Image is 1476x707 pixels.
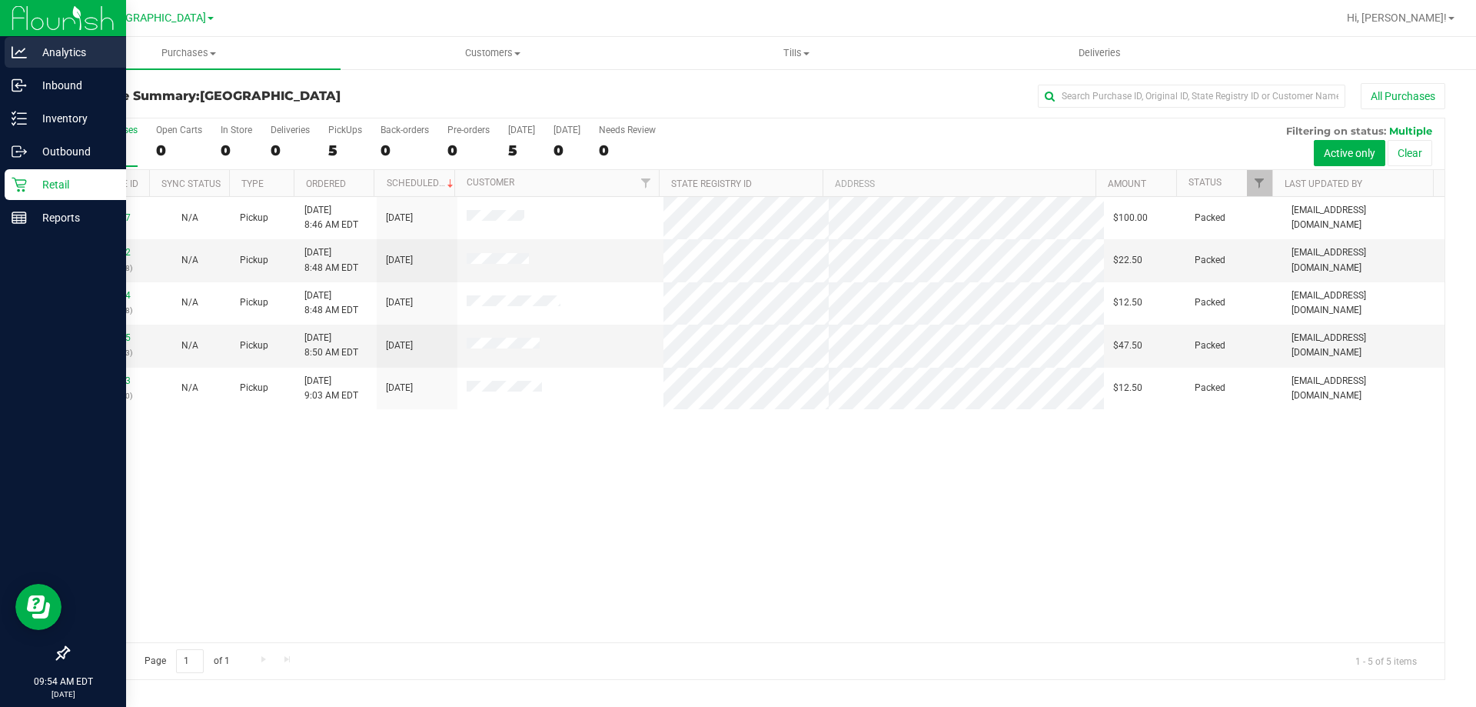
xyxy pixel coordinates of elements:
[12,111,27,126] inline-svg: Inventory
[181,295,198,310] button: N/A
[508,142,535,159] div: 5
[240,211,268,225] span: Pickup
[1195,338,1225,353] span: Packed
[27,109,119,128] p: Inventory
[1247,170,1272,196] a: Filter
[1291,331,1435,360] span: [EMAIL_ADDRESS][DOMAIN_NAME]
[306,178,346,189] a: Ordered
[1361,83,1445,109] button: All Purchases
[176,649,204,673] input: 1
[68,89,527,103] h3: Purchase Summary:
[27,208,119,227] p: Reports
[1388,140,1432,166] button: Clear
[1113,381,1142,395] span: $12.50
[161,178,221,189] a: Sync Status
[88,332,131,343] a: 11821475
[1286,125,1386,137] span: Filtering on status:
[181,382,198,393] span: Not Applicable
[671,178,752,189] a: State Registry ID
[88,247,131,258] a: 11821222
[553,142,580,159] div: 0
[553,125,580,135] div: [DATE]
[12,210,27,225] inline-svg: Reports
[386,253,413,268] span: [DATE]
[156,142,202,159] div: 0
[241,178,264,189] a: Type
[27,175,119,194] p: Retail
[1291,288,1435,318] span: [EMAIL_ADDRESS][DOMAIN_NAME]
[12,144,27,159] inline-svg: Outbound
[1389,125,1432,137] span: Multiple
[948,37,1252,69] a: Deliveries
[381,142,429,159] div: 0
[240,381,268,395] span: Pickup
[823,170,1095,197] th: Address
[1113,211,1148,225] span: $100.00
[240,338,268,353] span: Pickup
[1343,649,1429,672] span: 1 - 5 of 5 items
[328,125,362,135] div: PickUps
[386,381,413,395] span: [DATE]
[304,374,358,403] span: [DATE] 9:03 AM EDT
[644,37,948,69] a: Tills
[88,375,131,386] a: 11821493
[447,142,490,159] div: 0
[12,177,27,192] inline-svg: Retail
[131,649,242,673] span: Page of 1
[271,125,310,135] div: Deliveries
[1038,85,1345,108] input: Search Purchase ID, Original ID, State Registry ID or Customer Name...
[37,37,341,69] a: Purchases
[1113,338,1142,353] span: $47.50
[633,170,659,196] a: Filter
[304,203,358,232] span: [DATE] 8:46 AM EDT
[1195,211,1225,225] span: Packed
[341,46,643,60] span: Customers
[88,212,131,223] a: 11810817
[181,253,198,268] button: N/A
[27,43,119,62] p: Analytics
[27,142,119,161] p: Outbound
[1058,46,1142,60] span: Deliveries
[7,689,119,700] p: [DATE]
[386,338,413,353] span: [DATE]
[156,125,202,135] div: Open Carts
[599,142,656,159] div: 0
[1195,295,1225,310] span: Packed
[1113,295,1142,310] span: $12.50
[240,253,268,268] span: Pickup
[181,255,198,265] span: Not Applicable
[181,212,198,223] span: Not Applicable
[12,45,27,60] inline-svg: Analytics
[1108,178,1146,189] a: Amount
[381,125,429,135] div: Back-orders
[1195,381,1225,395] span: Packed
[240,295,268,310] span: Pickup
[386,211,413,225] span: [DATE]
[341,37,644,69] a: Customers
[181,211,198,225] button: N/A
[221,125,252,135] div: In Store
[12,78,27,93] inline-svg: Inbound
[221,142,252,159] div: 0
[88,290,131,301] a: 11821444
[181,338,198,353] button: N/A
[1285,178,1362,189] a: Last Updated By
[599,125,656,135] div: Needs Review
[1113,253,1142,268] span: $22.50
[387,178,457,188] a: Scheduled
[304,245,358,275] span: [DATE] 8:48 AM EDT
[15,584,61,630] iframe: Resource center
[1195,253,1225,268] span: Packed
[181,297,198,308] span: Not Applicable
[181,381,198,395] button: N/A
[1291,203,1435,232] span: [EMAIL_ADDRESS][DOMAIN_NAME]
[467,177,514,188] a: Customer
[447,125,490,135] div: Pre-orders
[1314,140,1385,166] button: Active only
[200,88,341,103] span: [GEOGRAPHIC_DATA]
[386,295,413,310] span: [DATE]
[304,331,358,360] span: [DATE] 8:50 AM EDT
[508,125,535,135] div: [DATE]
[271,142,310,159] div: 0
[7,675,119,689] p: 09:54 AM EDT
